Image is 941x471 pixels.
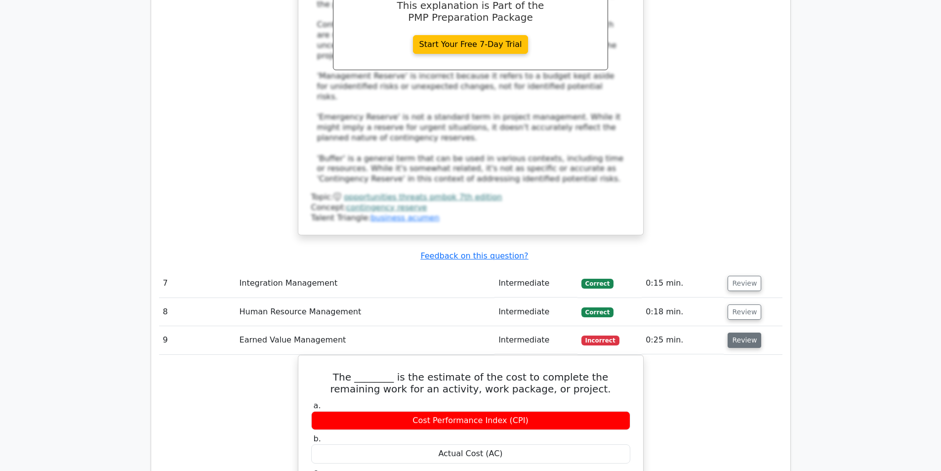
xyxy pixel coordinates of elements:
[314,401,321,410] span: a.
[344,192,502,202] a: opportunities threats pmbok 7th edition
[159,269,236,298] td: 7
[314,434,321,443] span: b.
[311,411,630,430] div: Cost Performance Index (CPI)
[311,192,630,203] div: Topic:
[420,251,528,260] a: Feedback on this question?
[494,269,577,298] td: Intermediate
[311,192,630,223] div: Talent Triangle:
[159,298,236,326] td: 8
[581,279,614,289] span: Correct
[311,444,630,464] div: Actual Cost (AC)
[236,326,495,354] td: Earned Value Management
[642,326,724,354] td: 0:25 min.
[236,298,495,326] td: Human Resource Management
[494,326,577,354] td: Intermediate
[581,307,614,317] span: Correct
[346,203,427,212] a: contingency reserve
[311,203,630,213] div: Concept:
[728,304,761,320] button: Review
[494,298,577,326] td: Intermediate
[236,269,495,298] td: Integration Management
[413,35,529,54] a: Start Your Free 7-Day Trial
[159,326,236,354] td: 9
[728,333,761,348] button: Review
[728,276,761,291] button: Review
[581,336,619,345] span: Incorrect
[642,269,724,298] td: 0:15 min.
[642,298,724,326] td: 0:18 min.
[310,371,631,395] h5: The ________ is the estimate of the cost to complete the remaining work for an activity, work pac...
[370,213,439,222] a: business acumen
